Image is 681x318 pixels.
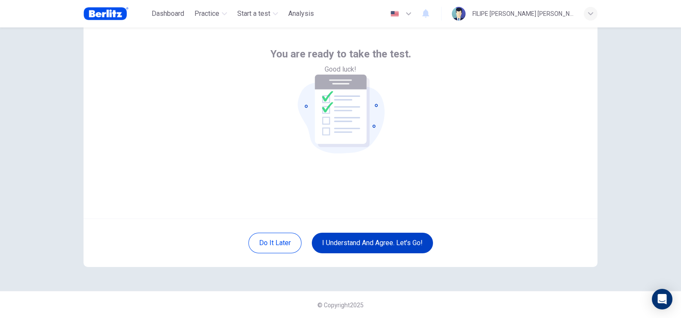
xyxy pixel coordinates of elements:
span: Dashboard [152,9,184,19]
img: Profile picture [452,7,466,21]
span: Start a test [237,9,270,19]
button: Start a test [234,6,281,21]
button: Do it later [248,233,302,253]
button: Dashboard [148,6,188,21]
button: Analysis [285,6,317,21]
div: Open Intercom Messenger [652,289,672,309]
span: Practice [194,9,219,19]
img: en [389,11,400,17]
a: Berlitz Brasil logo [84,5,148,22]
div: You need a license to access this content [285,6,317,21]
button: Practice [191,6,230,21]
img: Berlitz Brasil logo [84,5,128,22]
span: Analysis [288,9,314,19]
span: Good luck! [325,64,356,75]
span: You are ready to take the test. [270,47,411,61]
span: © Copyright 2025 [317,302,364,309]
div: FILIPE [PERSON_NAME] [PERSON_NAME] [472,9,573,19]
button: I understand and agree. Let’s go! [312,233,433,253]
